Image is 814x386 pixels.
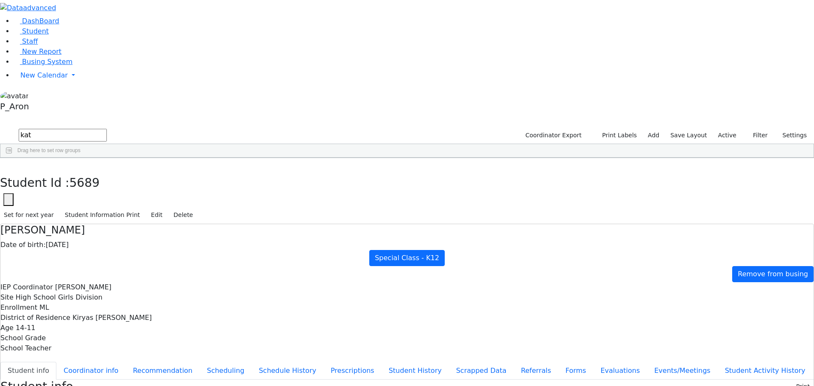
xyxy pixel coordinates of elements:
[17,147,81,153] span: Drag here to set row groups
[644,129,663,142] a: Add
[56,362,125,380] button: Coordinator info
[20,71,68,79] span: New Calendar
[0,323,14,333] label: Age
[14,37,38,45] a: Staff
[514,362,558,380] button: Referrals
[0,303,37,313] label: Enrollment
[0,224,814,236] h4: [PERSON_NAME]
[732,266,814,282] a: Remove from busing
[251,362,323,380] button: Schedule History
[14,17,59,25] a: DashBoard
[0,313,70,323] label: District of Residence
[772,129,811,142] button: Settings
[449,362,514,380] button: Scrapped Data
[0,343,51,353] label: School Teacher
[14,27,49,35] a: Student
[742,129,772,142] button: Filter
[14,58,72,66] a: Busing System
[22,17,59,25] span: DashBoard
[382,362,449,380] button: Student History
[19,129,107,142] input: Search
[593,362,647,380] button: Evaluations
[558,362,594,380] button: Forms
[147,208,166,222] button: Edit
[323,362,382,380] button: Prescriptions
[55,283,112,291] span: [PERSON_NAME]
[520,129,585,142] button: Coordinator Export
[0,362,56,380] button: Student info
[647,362,717,380] button: Events/Meetings
[714,129,740,142] label: Active
[39,303,49,311] span: ML
[22,37,38,45] span: Staff
[14,67,814,84] a: New Calendar
[170,208,197,222] button: Delete
[369,250,445,266] a: Special Class - K12
[22,27,49,35] span: Student
[0,240,814,250] div: [DATE]
[16,293,103,301] span: High School Girls Division
[0,333,46,343] label: School Grade
[70,176,100,190] span: 5689
[0,292,14,303] label: Site
[200,362,251,380] button: Scheduling
[666,129,711,142] button: Save Layout
[14,47,61,56] a: New Report
[61,208,144,222] button: Student Information Print
[16,324,36,332] span: 14-11
[72,314,152,322] span: Kiryas [PERSON_NAME]
[0,240,46,250] label: Date of birth:
[592,129,641,142] button: Print Labels
[0,282,53,292] label: IEP Coordinator
[22,47,61,56] span: New Report
[22,58,72,66] span: Busing System
[125,362,200,380] button: Recommendation
[738,270,808,278] span: Remove from busing
[718,362,813,380] button: Student Activity History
